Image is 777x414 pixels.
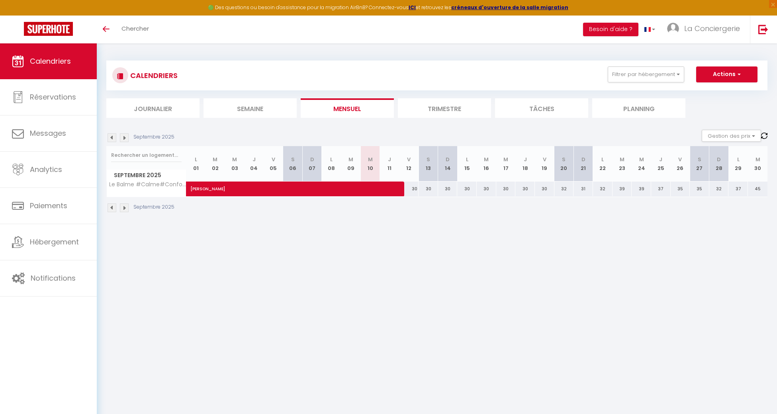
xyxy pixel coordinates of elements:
[573,146,593,182] th: 21
[581,156,585,163] abbr: D
[690,182,709,196] div: 35
[24,22,73,36] img: Super Booking
[651,146,671,182] th: 25
[651,182,671,196] div: 37
[264,146,283,182] th: 05
[291,156,295,163] abbr: S
[690,146,709,182] th: 27
[755,156,760,163] abbr: M
[613,182,632,196] div: 39
[398,98,491,118] li: Trimestre
[195,156,197,163] abbr: L
[554,146,574,182] th: 20
[608,66,684,82] button: Filtrer par hébergement
[399,146,419,182] th: 12
[659,156,662,163] abbr: J
[186,182,206,197] a: [PERSON_NAME]
[30,56,71,66] span: Calendriers
[206,146,225,182] th: 02
[466,156,468,163] abbr: L
[613,146,632,182] th: 23
[107,170,186,181] span: Septembre 2025
[535,146,554,182] th: 19
[671,182,690,196] div: 35
[190,177,392,192] span: [PERSON_NAME]
[737,156,740,163] abbr: L
[272,156,275,163] abbr: V
[696,66,757,82] button: Actions
[496,182,516,196] div: 30
[684,23,740,33] span: La Conciergerie
[399,182,419,196] div: 30
[601,156,604,163] abbr: L
[30,237,79,247] span: Hébergement
[438,182,458,196] div: 30
[283,146,303,182] th: 06
[252,156,256,163] abbr: J
[322,146,341,182] th: 08
[301,98,394,118] li: Mensuel
[592,98,685,118] li: Planning
[593,146,613,182] th: 22
[535,182,554,196] div: 30
[451,4,568,11] a: créneaux d'ouverture de la salle migration
[573,182,593,196] div: 31
[115,16,155,43] a: Chercher
[302,146,322,182] th: 07
[341,146,361,182] th: 09
[30,201,67,211] span: Paiements
[671,146,690,182] th: 26
[407,156,411,163] abbr: V
[30,92,76,102] span: Réservations
[484,156,489,163] abbr: M
[380,146,399,182] th: 11
[204,98,297,118] li: Semaine
[583,23,638,36] button: Besoin d'aide ?
[667,23,679,35] img: ...
[632,146,651,182] th: 24
[717,156,721,163] abbr: D
[111,148,182,162] input: Rechercher un logement...
[477,182,496,196] div: 30
[106,98,200,118] li: Journalier
[133,203,174,211] p: Septembre 2025
[457,146,477,182] th: 15
[495,98,588,118] li: Tâches
[232,156,237,163] abbr: M
[438,146,458,182] th: 14
[128,66,178,84] h3: CALENDRIERS
[515,182,535,196] div: 30
[310,156,314,163] abbr: D
[620,156,624,163] abbr: M
[632,182,651,196] div: 39
[748,182,767,196] div: 45
[761,133,767,139] img: NO IMAGE
[419,146,438,182] th: 13
[728,146,748,182] th: 29
[409,4,416,11] strong: ICI
[427,156,430,163] abbr: S
[477,146,496,182] th: 16
[30,128,66,138] span: Messages
[121,24,149,33] span: Chercher
[709,146,729,182] th: 28
[515,146,535,182] th: 18
[702,130,761,142] button: Gestion des prix
[758,24,768,34] img: logout
[503,156,508,163] abbr: M
[457,182,477,196] div: 30
[562,156,566,163] abbr: S
[225,146,245,182] th: 03
[348,156,353,163] abbr: M
[133,133,174,141] p: Septembre 2025
[388,156,391,163] abbr: J
[213,156,217,163] abbr: M
[678,156,682,163] abbr: V
[698,156,701,163] abbr: S
[244,146,264,182] th: 04
[446,156,450,163] abbr: D
[554,182,574,196] div: 32
[524,156,527,163] abbr: J
[748,146,767,182] th: 30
